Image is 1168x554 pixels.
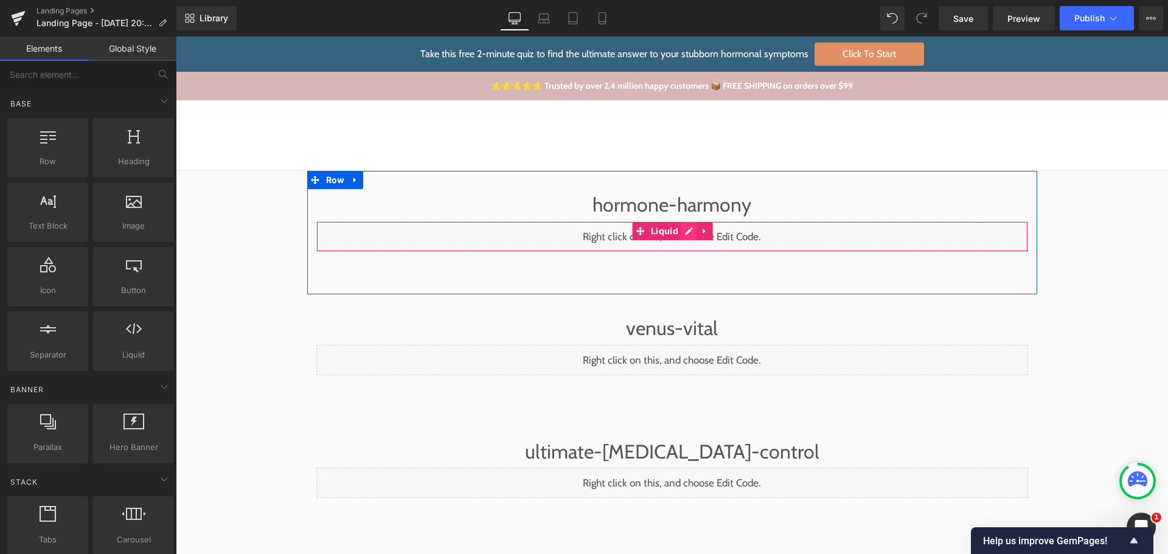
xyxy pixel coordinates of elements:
span: Separator [11,348,85,361]
span: Image [97,220,170,232]
h1: ultimate-[MEDICAL_DATA]-control [141,400,852,432]
button: Undo [880,6,905,30]
span: Banner [9,384,45,395]
span: Landing Page - [DATE] 20:57:48 [36,18,153,28]
span: Library [200,13,228,24]
span: Save [953,12,973,25]
span: Liquid [472,185,506,204]
span: Text Block [11,220,85,232]
span: Carousel [97,533,170,546]
button: More [1139,6,1163,30]
button: Redo [909,6,934,30]
a: Landing Pages [36,6,176,16]
a: Global Style [88,36,176,61]
span: Parallax [11,441,85,454]
span: Heading [97,155,170,168]
span: Help us improve GemPages! [983,535,1127,547]
span: Stack [9,476,39,488]
a: ⭐⭐⭐⭐⭐ Trusted by over 2.4 million happy customers 📦 FREE SHIPPING on orders over $99 [315,44,677,55]
a: Tablet [558,6,588,30]
span: Publish [1074,13,1105,23]
a: Laptop [529,6,558,30]
span: Base [9,98,33,109]
a: Mobile [588,6,617,30]
a: Expand / Collapse [521,185,537,204]
span: Row [11,155,85,168]
span: Preview [1007,12,1040,25]
iframe: Intercom live chat [1127,513,1156,542]
h1: hormone-harmony [141,153,852,185]
button: Publish [1060,6,1134,30]
a: New Library [176,6,237,30]
span: Button [97,284,170,297]
span: Row [147,134,172,153]
span: Tabs [11,533,85,546]
span: Hero Banner [97,441,170,454]
a: Expand / Collapse [172,134,187,153]
span: Click To Start [639,6,748,29]
a: Preview [993,6,1055,30]
h1: venus-vital [141,276,852,308]
a: Desktop [500,6,529,30]
span: 1 [1152,513,1161,522]
button: Show survey - Help us improve GemPages! [983,533,1141,548]
span: Liquid [97,348,170,361]
span: Icon [11,284,85,297]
